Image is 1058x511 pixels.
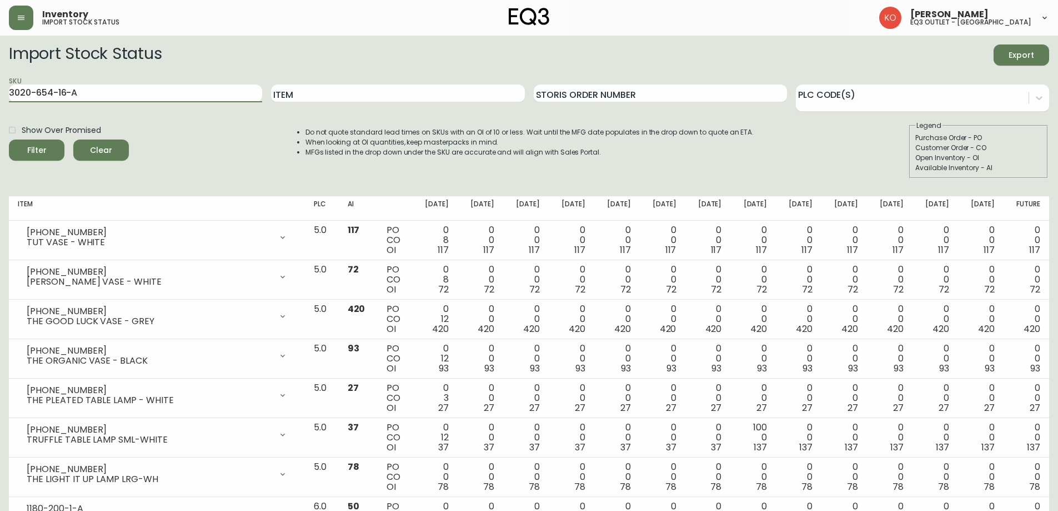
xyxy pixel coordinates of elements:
[892,480,904,493] span: 78
[939,362,949,375] span: 93
[915,133,1042,143] div: Purchase Order - PO
[387,383,403,413] div: PO CO
[603,225,631,255] div: 0 0
[558,423,585,453] div: 0 0
[845,441,858,454] span: 137
[348,421,359,434] span: 37
[529,441,540,454] span: 37
[512,304,540,334] div: 0 0
[649,462,676,492] div: 0 0
[694,225,721,255] div: 0 0
[967,225,995,255] div: 0 0
[305,196,338,221] th: PLC
[387,401,396,414] span: OI
[27,385,272,395] div: [PHONE_NUMBER]
[694,344,721,374] div: 0 0
[18,265,296,289] div: [PHONE_NUMBER][PERSON_NAME] VASE - WHITE
[387,265,403,295] div: PO CO
[739,423,767,453] div: 100 0
[467,423,494,453] div: 0 0
[478,323,494,335] span: 420
[649,265,676,295] div: 0 0
[620,480,631,493] span: 78
[848,362,858,375] span: 93
[739,344,767,374] div: 0 0
[438,283,449,296] span: 72
[620,401,631,414] span: 27
[387,344,403,374] div: PO CO
[439,362,449,375] span: 93
[939,283,949,296] span: 72
[549,196,594,221] th: [DATE]
[649,304,676,334] div: 0 0
[1012,383,1040,413] div: 0 0
[821,196,867,221] th: [DATE]
[710,480,721,493] span: 78
[984,401,995,414] span: 27
[305,221,338,260] td: 5.0
[523,323,540,335] span: 420
[730,196,776,221] th: [DATE]
[484,283,494,296] span: 72
[802,401,813,414] span: 27
[921,304,949,334] div: 0 0
[915,143,1042,153] div: Customer Order - CO
[438,401,449,414] span: 27
[984,480,995,493] span: 78
[575,401,585,414] span: 27
[921,225,949,255] div: 0 0
[876,462,904,492] div: 0 0
[649,344,676,374] div: 0 0
[348,342,359,355] span: 93
[512,383,540,413] div: 0 0
[27,277,272,287] div: [PERSON_NAME] VASE - WHITE
[558,344,585,374] div: 0 0
[467,304,494,334] div: 0 0
[848,283,858,296] span: 72
[512,423,540,453] div: 0 0
[985,362,995,375] span: 93
[799,441,813,454] span: 137
[830,462,858,492] div: 0 0
[18,383,296,408] div: [PHONE_NUMBER]THE PLEATED TABLE LAMP - WHITE
[509,8,550,26] img: logo
[665,244,676,256] span: 117
[665,480,676,493] span: 78
[841,323,858,335] span: 420
[27,425,272,435] div: [PHONE_NUMBER]
[603,344,631,374] div: 0 0
[848,401,858,414] span: 27
[1012,225,1040,255] div: 0 0
[18,225,296,250] div: [PHONE_NUMBER]TUT VASE - WHITE
[1030,401,1040,414] span: 27
[711,441,721,454] span: 37
[558,383,585,413] div: 0 0
[785,225,813,255] div: 0 0
[512,265,540,295] div: 0 0
[984,283,995,296] span: 72
[412,196,458,221] th: [DATE]
[921,344,949,374] div: 0 0
[830,225,858,255] div: 0 0
[666,401,676,414] span: 27
[27,395,272,405] div: THE PLEATED TABLE LAMP - WHITE
[575,283,585,296] span: 72
[739,304,767,334] div: 0 0
[558,462,585,492] div: 0 0
[438,480,449,493] span: 78
[569,323,585,335] span: 420
[932,323,949,335] span: 420
[348,302,365,315] span: 420
[711,283,721,296] span: 72
[512,225,540,255] div: 0 0
[893,283,904,296] span: 72
[603,423,631,453] div: 0 0
[915,121,942,131] legend: Legend
[879,7,901,29] img: 9beb5e5239b23ed26e0d832b1b8f6f2a
[387,323,396,335] span: OI
[915,163,1042,173] div: Available Inventory - AI
[1024,323,1040,335] span: 420
[1012,304,1040,334] div: 0 0
[921,383,949,413] div: 0 0
[847,480,858,493] span: 78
